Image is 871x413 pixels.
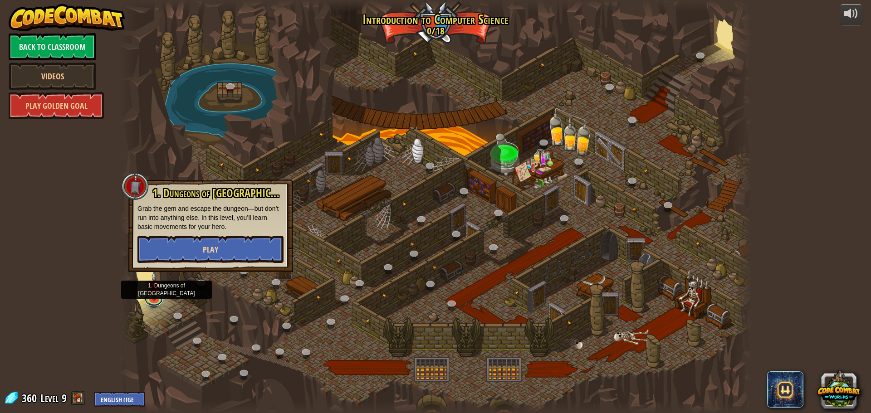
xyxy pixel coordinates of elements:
[40,391,59,406] span: Level
[9,92,104,119] a: Play Golden Goal
[9,4,125,31] img: CodeCombat - Learn how to code by playing a game
[146,271,162,300] img: level-banner-unstarted.png
[22,391,39,405] span: 360
[137,204,284,231] p: Grab the gem and escape the dungeon—but don’t run into anything else. In this level, you’ll learn...
[62,391,67,405] span: 9
[203,244,218,255] span: Play
[840,4,862,25] button: Adjust volume
[137,236,284,263] button: Play
[9,63,96,90] a: Videos
[9,33,96,60] a: Back to Classroom
[152,185,300,201] span: 1. Dungeons of [GEOGRAPHIC_DATA]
